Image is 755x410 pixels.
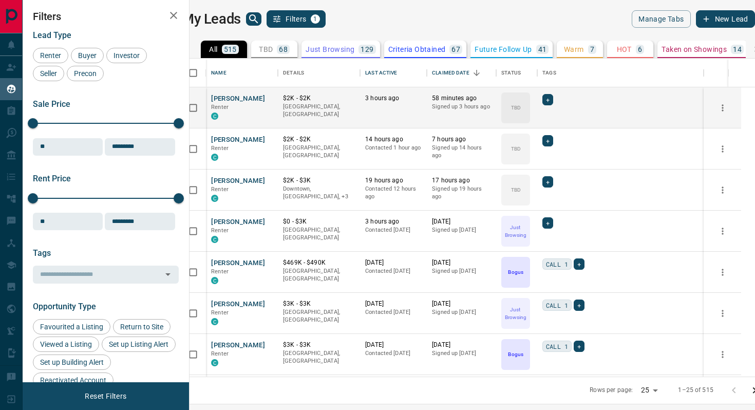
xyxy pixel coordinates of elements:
p: [GEOGRAPHIC_DATA], [GEOGRAPHIC_DATA] [283,144,355,160]
span: + [546,95,550,105]
p: Bogus [508,268,523,276]
span: Opportunity Type [33,302,96,311]
div: Buyer [71,48,104,63]
div: Claimed Date [432,59,469,87]
div: Favourited a Listing [33,319,110,334]
p: 6 [638,46,642,53]
div: Details [278,59,360,87]
p: 129 [361,46,373,53]
p: [DATE] [432,258,491,267]
button: Filters1 [267,10,326,28]
p: [GEOGRAPHIC_DATA], [GEOGRAPHIC_DATA] [283,103,355,119]
div: Status [501,59,521,87]
p: 58 minutes ago [432,94,491,103]
div: Claimed Date [427,59,496,87]
p: Rows per page: [590,386,633,395]
p: All [209,46,217,53]
button: [PERSON_NAME] [211,176,265,186]
div: + [542,94,553,105]
p: Signed up [DATE] [432,308,491,316]
div: condos.ca [211,195,218,202]
span: Renter [211,227,229,234]
span: Precon [70,69,100,78]
button: more [715,306,730,321]
button: Reset Filters [78,387,133,405]
p: $2K - $2K [283,135,355,144]
div: Last Active [365,59,397,87]
p: Just Browsing [306,46,354,53]
span: Tags [33,248,51,258]
p: Just Browsing [502,306,529,321]
button: Manage Tabs [632,10,690,28]
div: Details [283,59,304,87]
p: TBD [259,46,273,53]
span: Lead Type [33,30,71,40]
p: Signed up 14 hours ago [432,144,491,160]
p: $2K - $2K [283,94,355,103]
div: condos.ca [211,277,218,284]
span: Set up Listing Alert [105,340,172,348]
span: Viewed a Listing [36,340,96,348]
div: condos.ca [211,113,218,120]
span: + [546,136,550,146]
div: + [574,300,584,311]
button: more [715,100,730,116]
button: New Lead [696,10,755,28]
p: [DATE] [365,300,422,308]
div: condos.ca [211,318,218,325]
p: Warm [564,46,584,53]
div: + [574,258,584,270]
p: 3 hours ago [365,217,422,226]
p: Taken on Showings [662,46,727,53]
p: 41 [538,46,547,53]
p: $3K - $3K [283,300,355,308]
p: Signed up 19 hours ago [432,185,491,201]
div: Seller [33,66,64,81]
span: 1 [312,15,319,23]
span: Favourited a Listing [36,323,107,331]
span: Renter [36,51,65,60]
div: + [574,341,584,352]
p: [DATE] [432,217,491,226]
span: Rent Price [33,174,71,183]
span: Investor [110,51,143,60]
p: [GEOGRAPHIC_DATA], [GEOGRAPHIC_DATA] [283,349,355,365]
h1: My Leads [182,11,241,27]
span: Renter [211,145,229,152]
p: 67 [451,46,460,53]
p: 68 [279,46,288,53]
div: Set up Listing Alert [102,337,176,352]
p: Contacted [DATE] [365,226,422,234]
p: Bogus [508,350,523,358]
div: Return to Site [113,319,171,334]
div: Name [211,59,226,87]
button: more [715,265,730,280]
button: Sort [469,66,484,80]
p: [DATE] [365,258,422,267]
p: [DATE] [432,341,491,349]
p: TBD [511,186,521,194]
div: condos.ca [211,359,218,366]
p: [DATE] [365,341,422,349]
p: Contacted [DATE] [365,349,422,358]
p: HOT [617,46,632,53]
button: [PERSON_NAME] [211,94,265,104]
div: Name [206,59,278,87]
div: 25 [637,383,662,398]
p: Contacted 12 hours ago [365,185,422,201]
p: Criteria Obtained [388,46,446,53]
div: + [542,217,553,229]
span: Renter [211,309,229,316]
p: [GEOGRAPHIC_DATA], [GEOGRAPHIC_DATA] [283,226,355,242]
span: Buyer [74,51,100,60]
span: Return to Site [117,323,167,331]
div: Tags [537,59,704,87]
p: Future Follow Up [475,46,532,53]
p: TBD [511,104,521,111]
p: [GEOGRAPHIC_DATA], [GEOGRAPHIC_DATA] [283,308,355,324]
p: $2K - $3K [283,176,355,185]
span: CALL 1 [546,341,568,351]
button: [PERSON_NAME] [211,300,265,309]
span: Renter [211,104,229,110]
span: Set up Building Alert [36,358,107,366]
